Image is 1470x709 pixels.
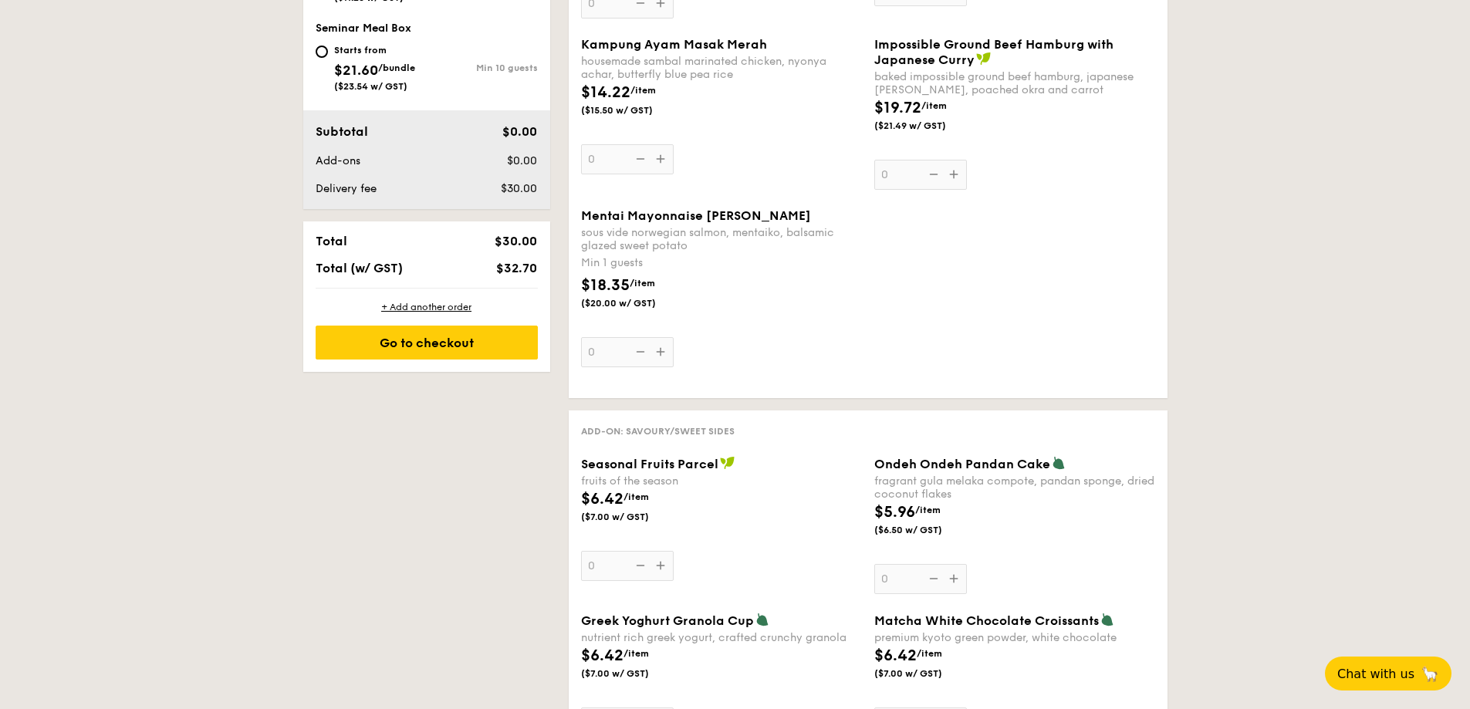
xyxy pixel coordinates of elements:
[921,100,947,111] span: /item
[581,490,623,508] span: $6.42
[581,255,862,271] div: Min 1 guests
[507,154,537,167] span: $0.00
[334,81,407,92] span: ($23.54 w/ GST)
[581,83,630,102] span: $14.22
[502,124,537,139] span: $0.00
[316,234,347,248] span: Total
[581,474,862,488] div: fruits of the season
[874,647,917,665] span: $6.42
[874,631,1155,644] div: premium kyoto green powder, white chocolate
[1052,456,1066,470] img: icon-vegetarian.fe4039eb.svg
[623,491,649,502] span: /item
[581,104,686,116] span: ($15.50 w/ GST)
[623,648,649,659] span: /item
[316,124,368,139] span: Subtotal
[316,326,538,360] div: Go to checkout
[874,474,1155,501] div: fragrant gula melaka compote, pandan sponge, dried coconut flakes
[917,648,942,659] span: /item
[1337,667,1414,681] span: Chat with us
[874,457,1050,471] span: Ondeh Ondeh Pandan Cake
[755,613,769,626] img: icon-vegetarian.fe4039eb.svg
[501,182,537,195] span: $30.00
[874,70,1155,96] div: baked impossible ground beef hamburg, japanese [PERSON_NAME], poached okra and carrot
[874,99,921,117] span: $19.72
[427,62,538,73] div: Min 10 guests
[1100,613,1114,626] img: icon-vegetarian.fe4039eb.svg
[581,208,811,223] span: Mentai Mayonnaise [PERSON_NAME]
[316,301,538,313] div: + Add another order
[630,85,656,96] span: /item
[874,503,915,522] span: $5.96
[334,62,378,79] span: $21.60
[874,667,979,680] span: ($7.00 w/ GST)
[581,457,718,471] span: Seasonal Fruits Parcel
[581,511,686,523] span: ($7.00 w/ GST)
[1421,665,1439,683] span: 🦙
[496,261,537,275] span: $32.70
[874,524,979,536] span: ($6.50 w/ GST)
[976,52,992,66] img: icon-vegan.f8ff3823.svg
[334,44,415,56] div: Starts from
[581,613,754,628] span: Greek Yoghurt Granola Cup
[581,426,735,437] span: Add-on: Savoury/Sweet Sides
[581,631,862,644] div: nutrient rich greek yogurt, crafted crunchy granola
[874,120,979,132] span: ($21.49 w/ GST)
[1325,657,1451,690] button: Chat with us🦙
[874,37,1113,67] span: Impossible Ground Beef Hamburg with Japanese Curry
[581,297,686,309] span: ($20.00 w/ GST)
[915,505,941,515] span: /item
[581,37,767,52] span: Kampung Ayam Masak Merah
[316,46,328,58] input: Starts from$21.60/bundle($23.54 w/ GST)Min 10 guests
[581,647,623,665] span: $6.42
[316,22,411,35] span: Seminar Meal Box
[316,182,377,195] span: Delivery fee
[630,278,655,289] span: /item
[316,261,403,275] span: Total (w/ GST)
[581,55,862,81] div: housemade sambal marinated chicken, nyonya achar, butterfly blue pea rice
[495,234,537,248] span: $30.00
[581,667,686,680] span: ($7.00 w/ GST)
[720,456,735,470] img: icon-vegan.f8ff3823.svg
[316,154,360,167] span: Add-ons
[581,226,862,252] div: sous vide norwegian salmon, mentaiko, balsamic glazed sweet potato
[874,613,1099,628] span: Matcha White Chocolate Croissants
[581,276,630,295] span: $18.35
[378,62,415,73] span: /bundle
